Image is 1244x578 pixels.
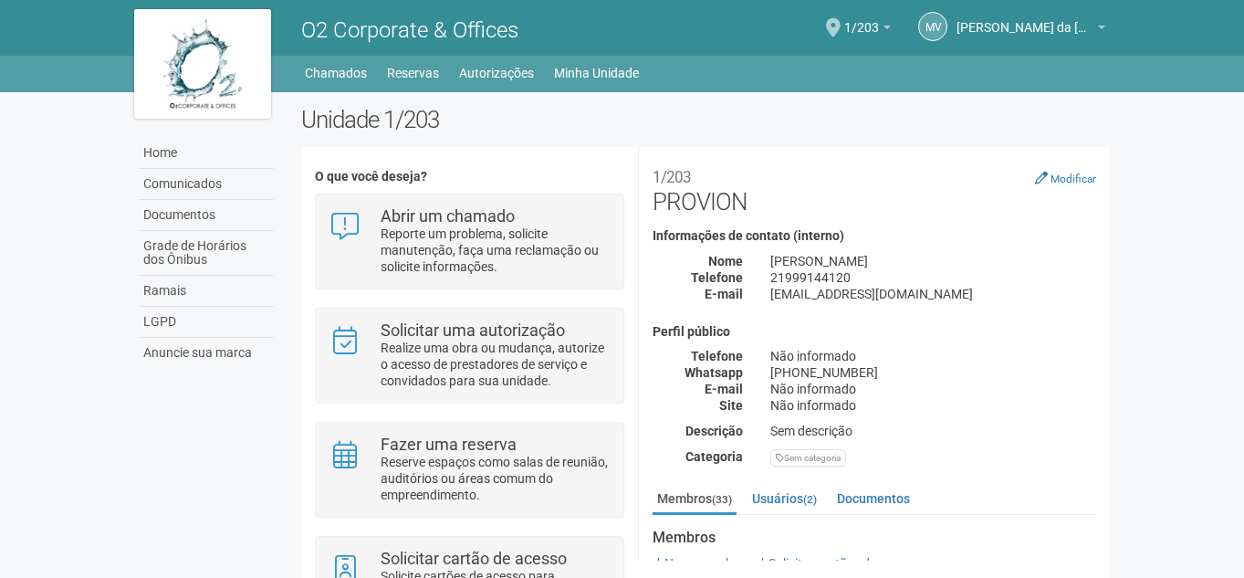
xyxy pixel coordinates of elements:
h4: O que você deseja? [315,170,624,184]
div: Não informado [757,397,1110,414]
strong: Solicitar uma autorização [381,321,565,340]
div: [EMAIL_ADDRESS][DOMAIN_NAME] [757,286,1110,302]
strong: Membros [653,530,1096,546]
strong: Solicitar cartão de acesso [381,549,567,568]
div: [PHONE_NUMBER] [757,364,1110,381]
span: 1/203 [844,3,879,35]
div: Sem categoria [770,449,846,467]
small: (33) [712,493,732,506]
strong: Telefone [691,349,743,363]
img: logo.jpg [134,9,271,119]
span: O2 Corporate & Offices [301,17,518,43]
strong: Fazer uma reserva [381,435,517,454]
strong: E-mail [705,287,743,301]
a: Fazer uma reserva Reserve espaços como salas de reunião, auditórios ou áreas comum do empreendime... [329,436,610,503]
a: LGPD [139,307,274,338]
div: [PERSON_NAME] [757,253,1110,269]
a: Membros(33) [653,485,737,515]
a: Anuncie sua marca [139,338,274,368]
a: Solicitar cartões de acesso [757,556,919,571]
small: (2) [803,493,817,506]
small: Modificar [1051,173,1096,185]
small: 1/203 [653,168,691,186]
div: Não informado [757,381,1110,397]
a: [PERSON_NAME] da [PERSON_NAME] [957,23,1105,37]
p: Reserve espaços como salas de reunião, auditórios ou áreas comum do empreendimento. [381,454,610,503]
a: Autorizações [459,60,534,86]
strong: Categoria [685,449,743,464]
div: Não informado [757,348,1110,364]
a: Chamados [305,60,367,86]
strong: Nome [708,254,743,268]
strong: Telefone [691,270,743,285]
strong: Whatsapp [685,365,743,380]
a: Documentos [139,200,274,231]
strong: E-mail [705,382,743,396]
a: Abrir um chamado Reporte um problema, solicite manutenção, faça uma reclamação ou solicite inform... [329,208,610,275]
strong: Site [719,398,743,413]
h4: Informações de contato (interno) [653,229,1096,243]
a: Usuários(2) [747,485,821,512]
h2: Unidade 1/203 [301,106,1111,133]
div: 21999144120 [757,269,1110,286]
h4: Perfil público [653,325,1096,339]
a: Home [139,138,274,169]
strong: Descrição [685,424,743,438]
p: Reporte um problema, solicite manutenção, faça uma reclamação ou solicite informações. [381,226,610,275]
a: Documentos [832,485,915,512]
a: Solicitar uma autorização Realize uma obra ou mudança, autorize o acesso de prestadores de serviç... [329,322,610,389]
h2: PROVION [653,161,1096,215]
div: Sem descrição [757,423,1110,439]
a: Modificar [1035,171,1096,185]
p: Realize uma obra ou mudança, autorize o acesso de prestadores de serviço e convidados para sua un... [381,340,610,389]
a: Reservas [387,60,439,86]
strong: Abrir um chamado [381,206,515,226]
a: Novo membro [653,556,745,571]
a: MV [918,12,947,41]
span: Marcus Vinicius da Silveira Costa [957,3,1093,35]
a: Grade de Horários dos Ônibus [139,231,274,276]
a: Comunicados [139,169,274,200]
a: 1/203 [844,23,891,37]
a: Ramais [139,276,274,307]
a: Minha Unidade [554,60,639,86]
